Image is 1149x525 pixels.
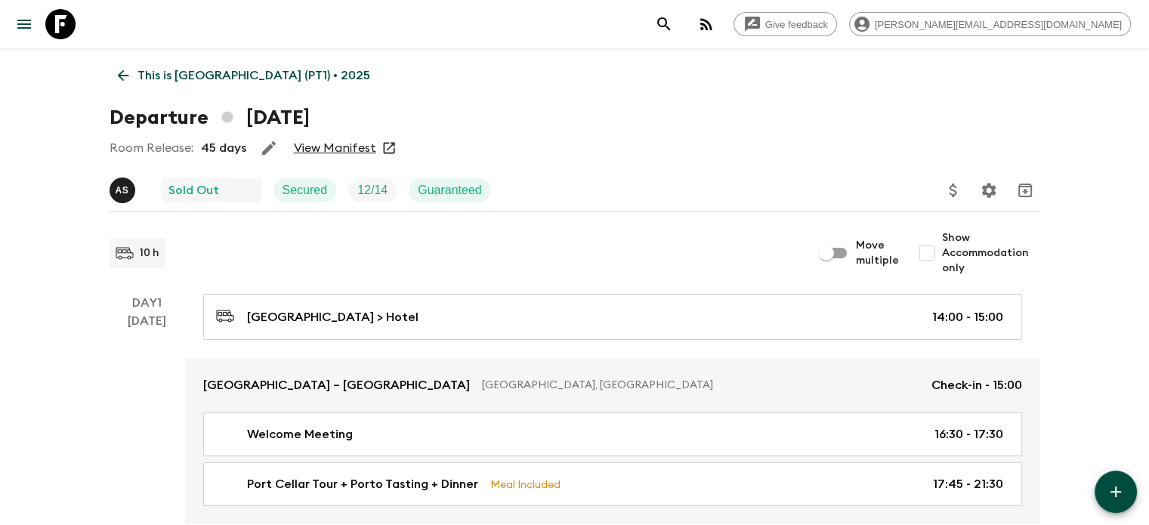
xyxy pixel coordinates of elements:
[938,175,968,205] button: Update Price, Early Bird Discount and Costs
[974,175,1004,205] button: Settings
[934,425,1003,443] p: 16:30 - 17:30
[757,19,836,30] span: Give feedback
[110,294,185,312] p: Day 1
[490,476,561,493] p: Meal Included
[137,66,370,85] p: This is [GEOGRAPHIC_DATA] (PT1) • 2025
[203,462,1022,506] a: Port Cellar Tour + Porto Tasting + DinnerMeal Included17:45 - 21:30
[294,141,376,156] a: View Manifest
[247,425,353,443] p: Welcome Meeting
[168,181,219,199] p: Sold Out
[1010,175,1040,205] button: Archive (Completed, Cancelled or Unsynced Departures only)
[110,182,138,194] span: Anne Sgrazzutti
[247,308,419,326] p: [GEOGRAPHIC_DATA] > Hotel
[185,358,1040,412] a: [GEOGRAPHIC_DATA] – [GEOGRAPHIC_DATA][GEOGRAPHIC_DATA], [GEOGRAPHIC_DATA]Check-in - 15:00
[110,139,193,157] p: Room Release:
[110,60,378,91] a: This is [GEOGRAPHIC_DATA] (PT1) • 2025
[203,412,1022,456] a: Welcome Meeting16:30 - 17:30
[247,475,478,493] p: Port Cellar Tour + Porto Tasting + Dinner
[140,246,159,261] p: 10 h
[482,378,919,393] p: [GEOGRAPHIC_DATA], [GEOGRAPHIC_DATA]
[649,9,679,39] button: search adventures
[273,178,337,202] div: Secured
[128,312,166,524] div: [DATE]
[203,294,1022,340] a: [GEOGRAPHIC_DATA] > Hotel14:00 - 15:00
[110,178,138,203] button: AS
[849,12,1131,36] div: [PERSON_NAME][EMAIL_ADDRESS][DOMAIN_NAME]
[933,475,1003,493] p: 17:45 - 21:30
[418,181,482,199] p: Guaranteed
[866,19,1130,30] span: [PERSON_NAME][EMAIL_ADDRESS][DOMAIN_NAME]
[734,12,837,36] a: Give feedback
[9,9,39,39] button: menu
[348,178,397,202] div: Trip Fill
[201,139,246,157] p: 45 days
[283,181,328,199] p: Secured
[203,376,470,394] p: [GEOGRAPHIC_DATA] – [GEOGRAPHIC_DATA]
[931,376,1022,394] p: Check-in - 15:00
[116,184,129,196] p: A S
[932,308,1003,326] p: 14:00 - 15:00
[357,181,388,199] p: 12 / 14
[856,238,900,268] span: Move multiple
[942,230,1040,276] span: Show Accommodation only
[110,103,310,133] h1: Departure [DATE]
